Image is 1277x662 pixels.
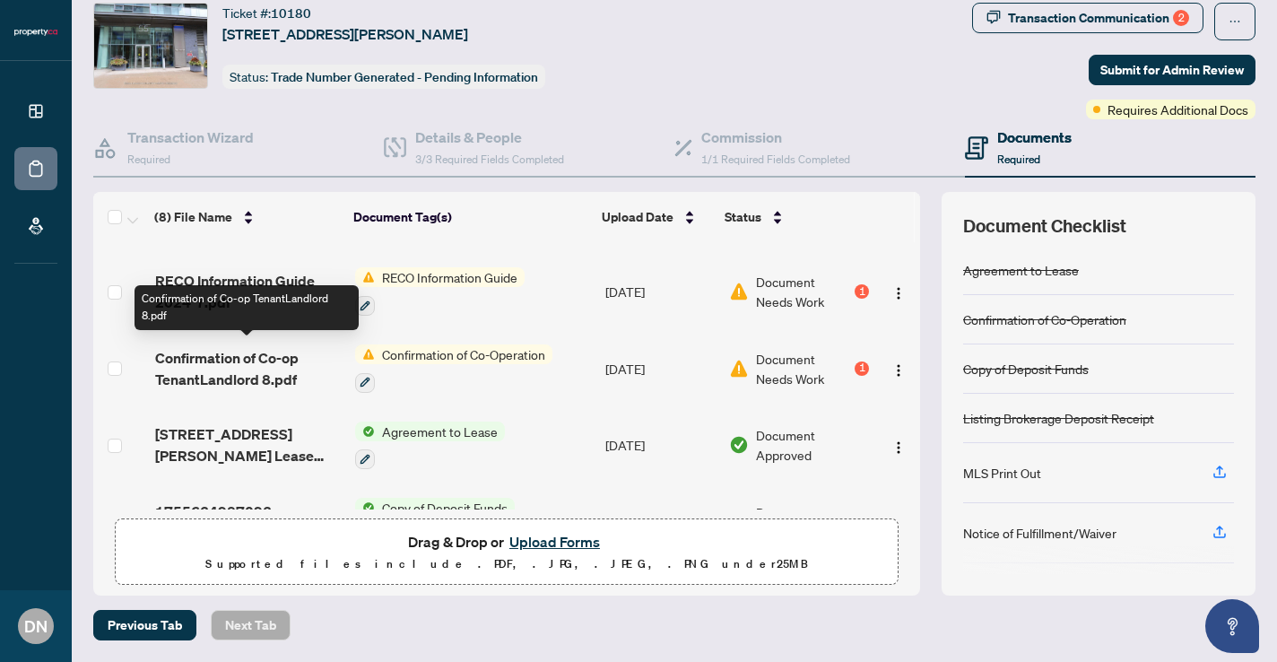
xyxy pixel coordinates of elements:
div: 2 [1173,10,1189,26]
div: Ticket #: [222,3,311,23]
img: Logo [891,363,906,378]
img: Logo [891,440,906,455]
span: DN [24,614,48,639]
img: Status Icon [355,267,375,287]
span: Confirmation of Co-op TenantLandlord 8.pdf [155,347,341,390]
div: Confirmation of Co-Operation [963,309,1126,329]
span: Trade Number Generated - Pending Information [271,69,538,85]
img: logo [14,27,57,38]
td: [DATE] [598,330,722,407]
h4: Transaction Wizard [127,126,254,148]
td: [DATE] [598,253,722,330]
button: Status IconRECO Information Guide [355,267,525,316]
img: Status Icon [355,344,375,364]
div: Confirmation of Co-op TenantLandlord 8.pdf [135,285,359,330]
span: Confirmation of Co-Operation [375,344,552,364]
span: Document Approved [756,425,869,465]
button: Open asap [1205,599,1259,653]
span: Required [997,152,1040,166]
img: Document Status [729,359,749,379]
h4: Documents [997,126,1072,148]
span: Requires Additional Docs [1108,100,1248,119]
span: [STREET_ADDRESS][PERSON_NAME] [222,23,468,45]
div: MLS Print Out [963,463,1041,483]
th: (8) File Name [147,192,346,242]
button: Logo [884,431,913,459]
img: Status Icon [355,422,375,441]
span: 1755634987093-DepositReceipt.jpeg [155,501,341,544]
div: Notice of Fulfillment/Waiver [963,523,1116,543]
td: [DATE] [598,483,722,561]
span: Agreement to Lease [375,422,505,441]
img: IMG-C12335270_1.jpg [94,4,207,88]
button: Status IconConfirmation of Co-Operation [355,344,552,393]
span: Copy of Deposit Funds [375,498,515,518]
th: Status [717,192,871,242]
button: Previous Tab [93,610,196,640]
span: Submit for Admin Review [1100,56,1244,84]
img: Logo [891,286,906,301]
th: Document Tag(s) [346,192,595,242]
span: Document Needs Work [756,349,851,388]
span: 10180 [271,5,311,22]
button: Logo [884,354,913,383]
img: Status Icon [355,498,375,518]
span: ellipsis [1229,15,1241,28]
h4: Commission [701,126,850,148]
h4: Details & People [415,126,564,148]
span: Document Needs Work [756,272,851,311]
div: Listing Brokerage Deposit Receipt [963,408,1154,428]
button: Transaction Communication2 [972,3,1203,33]
span: RECO Information Guide [375,267,525,287]
th: Upload Date [595,192,717,242]
span: Upload Date [602,207,673,227]
div: Transaction Communication [1008,4,1189,32]
img: Document Status [729,435,749,455]
div: Agreement to Lease [963,260,1079,280]
button: Status IconCopy of Deposit Funds [355,498,515,546]
span: Previous Tab [108,611,182,640]
span: 1/1 Required Fields Completed [701,152,850,166]
span: 3/3 Required Fields Completed [415,152,564,166]
span: Drag & Drop orUpload FormsSupported files include .PDF, .JPG, .JPEG, .PNG under25MB [116,519,898,586]
span: RECO Information Guide 2024 7.pdf [155,270,341,313]
p: Supported files include .PDF, .JPG, .JPEG, .PNG under 25 MB [126,553,887,575]
img: Document Status [729,282,749,301]
span: Required [127,152,170,166]
span: Document Approved [756,502,869,542]
button: Submit for Admin Review [1089,55,1255,85]
button: Status IconAgreement to Lease [355,422,505,470]
span: Document Checklist [963,213,1126,239]
td: [DATE] [598,407,722,484]
div: Copy of Deposit Funds [963,359,1089,379]
button: Upload Forms [504,530,605,553]
div: 1 [855,361,869,376]
div: 1 [855,284,869,299]
span: (8) File Name [154,207,232,227]
button: Next Tab [211,610,291,640]
button: Logo [884,277,913,306]
span: Drag & Drop or [408,530,605,553]
span: [STREET_ADDRESS][PERSON_NAME] Lease .pdf [155,423,341,466]
div: Status: [222,65,545,89]
span: Status [725,207,761,227]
